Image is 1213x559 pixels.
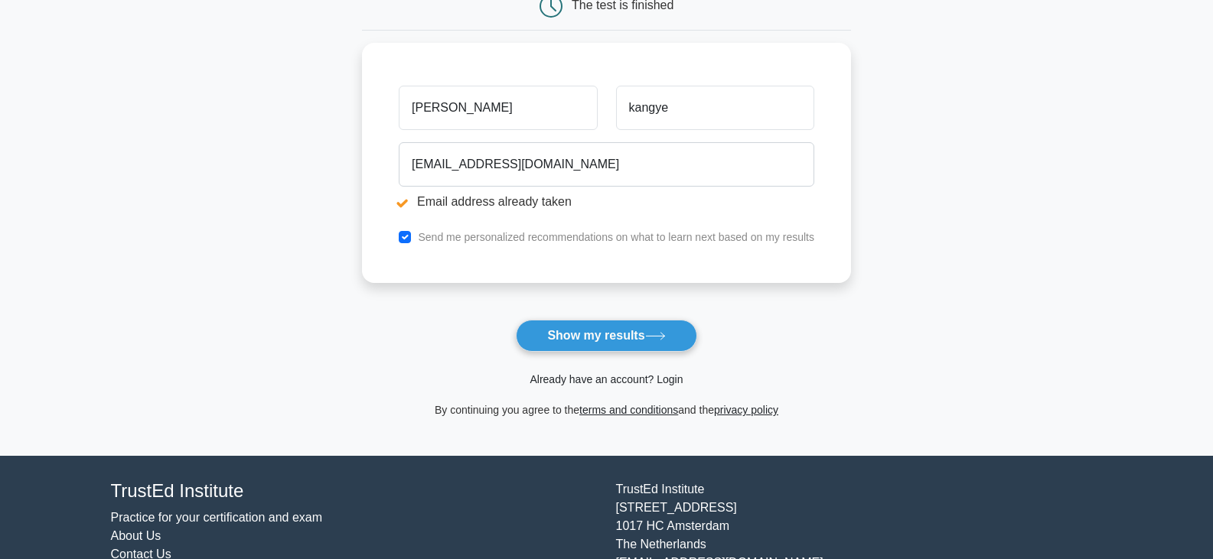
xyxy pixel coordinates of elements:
a: privacy policy [714,404,778,416]
a: About Us [111,529,161,542]
li: Email address already taken [399,193,814,211]
a: terms and conditions [579,404,678,416]
a: Already have an account? Login [530,373,683,385]
input: First name [399,86,597,130]
button: Show my results [516,320,696,352]
h4: TrustEd Institute [111,480,598,502]
input: Email [399,142,814,187]
input: Last name [616,86,814,130]
a: Practice for your certification and exam [111,511,323,524]
label: Send me personalized recommendations on what to learn next based on my results [418,231,814,243]
div: By continuing you agree to the and the [353,401,860,419]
